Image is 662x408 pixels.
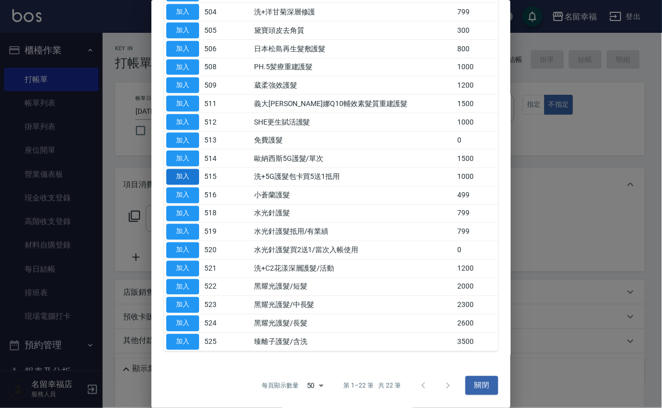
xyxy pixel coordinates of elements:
td: 1500 [455,95,498,113]
td: 水光針護髮買2送1/當次入帳使用 [251,241,455,260]
td: 513 [202,131,227,150]
button: 加入 [166,96,199,112]
button: 加入 [166,133,199,149]
td: 水光針護髮 [251,205,455,223]
td: 水光針護髮抵用/有業績 [251,223,455,241]
button: 加入 [166,23,199,38]
td: 512 [202,113,227,131]
td: 799 [455,3,498,22]
button: 加入 [166,261,199,277]
td: 黑耀光護髮/中長髮 [251,296,455,315]
td: 511 [202,95,227,113]
td: 523 [202,296,227,315]
button: 關閉 [465,376,498,395]
button: 加入 [166,4,199,20]
td: 1200 [455,259,498,278]
button: 加入 [166,114,199,130]
td: 黛寶頭皮去角質 [251,22,455,40]
td: 1500 [455,150,498,168]
button: 加入 [166,169,199,185]
p: 第 1–22 筆 共 22 筆 [344,381,401,391]
td: 518 [202,205,227,223]
td: 小蒼蘭護髮 [251,186,455,205]
td: PH.5髪療重建護髮 [251,58,455,76]
td: 1000 [455,168,498,187]
td: 800 [455,39,498,58]
button: 加入 [166,59,199,75]
td: 508 [202,58,227,76]
td: 3500 [455,333,498,351]
td: 524 [202,315,227,333]
td: 525 [202,333,227,351]
button: 加入 [166,297,199,313]
td: 2300 [455,296,498,315]
td: 歐納西斯5G護髮/單次 [251,150,455,168]
td: 522 [202,278,227,296]
td: 504 [202,3,227,22]
button: 加入 [166,224,199,240]
td: 509 [202,76,227,95]
button: 加入 [166,77,199,93]
td: 799 [455,223,498,241]
td: 506 [202,39,227,58]
td: 黑耀光護髮/短髮 [251,278,455,296]
td: 0 [455,241,498,260]
td: 1000 [455,58,498,76]
td: 300 [455,22,498,40]
button: 加入 [166,334,199,350]
td: 515 [202,168,227,187]
td: 2600 [455,315,498,333]
td: 1200 [455,76,498,95]
button: 加入 [166,316,199,332]
td: 514 [202,150,227,168]
td: 洗+洋甘菊深層修護 [251,3,455,22]
td: 1000 [455,113,498,131]
p: 每頁顯示數量 [262,381,299,391]
button: 加入 [166,151,199,167]
td: 0 [455,131,498,150]
button: 加入 [166,279,199,295]
td: 499 [455,186,498,205]
td: 洗+5G護髮包卡買5送1抵用 [251,168,455,187]
button: 加入 [166,188,199,203]
td: 日本松島再生髮敷護髮 [251,39,455,58]
td: 臻離子護髮/含洗 [251,333,455,351]
td: 519 [202,223,227,241]
button: 加入 [166,206,199,222]
button: 加入 [166,41,199,57]
td: 516 [202,186,227,205]
td: 799 [455,205,498,223]
td: 520 [202,241,227,260]
td: 黑耀光護髮/長髮 [251,315,455,333]
td: 義大[PERSON_NAME]娜Q10輔效素髮質重建護髮 [251,95,455,113]
td: 洗+C2花漾深層護髮/活動 [251,259,455,278]
button: 加入 [166,242,199,258]
td: 505 [202,22,227,40]
td: 2000 [455,278,498,296]
td: SHE更生賦活護髮 [251,113,455,131]
td: 葳柔強效護髮 [251,76,455,95]
div: 50 [303,372,327,400]
td: 521 [202,259,227,278]
td: 免費護髮 [251,131,455,150]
